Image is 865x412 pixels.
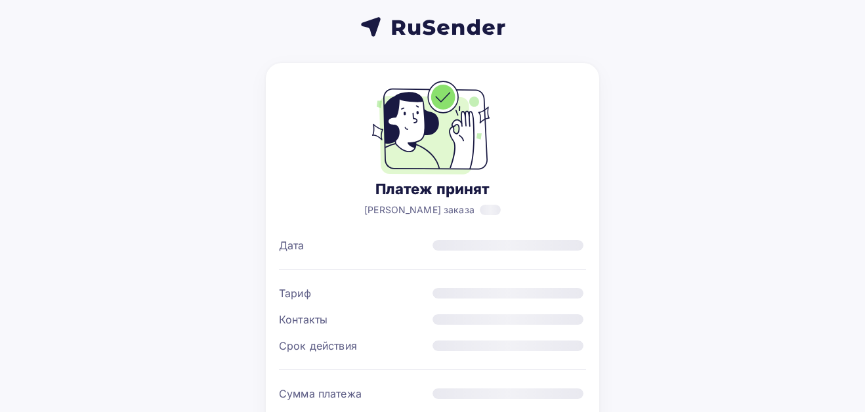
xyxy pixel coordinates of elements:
[279,338,433,354] div: Срок действия
[279,285,433,301] div: Тариф
[279,237,433,253] div: Дата
[279,386,433,402] div: Сумма платежа
[279,312,433,327] div: Контакты
[364,203,475,216] span: [PERSON_NAME] заказа
[364,180,501,198] div: Платеж принят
